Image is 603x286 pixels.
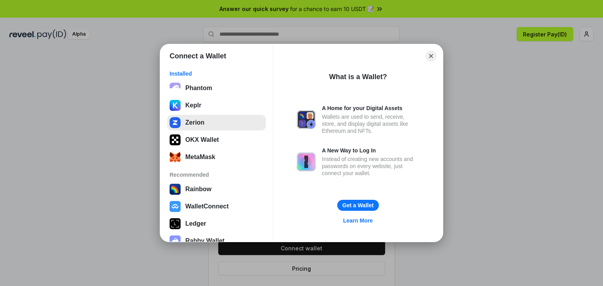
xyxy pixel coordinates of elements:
div: Rainbow [185,186,212,193]
img: svg+xml,%3Csvg%20width%3D%22120%22%20height%3D%22120%22%20viewBox%3D%220%200%20120%20120%22%20fil... [170,184,181,195]
div: WalletConnect [185,203,229,210]
a: Learn More [338,215,377,226]
img: epq2vO3P5aLWl15yRS7Q49p1fHTx2Sgh99jU3kfXv7cnPATIVQHAx5oQs66JWv3SWEjHOsb3kKgmE5WNBxBId7C8gm8wEgOvz... [170,83,181,94]
div: Zerion [185,119,205,126]
img: ByMCUfJCc2WaAAAAAElFTkSuQmCC [170,100,181,111]
div: Learn More [343,217,373,224]
div: A New Way to Log In [322,147,419,154]
img: svg+xml,%3Csvg%20xmlns%3D%22http%3A%2F%2Fwww.w3.org%2F2000%2Fsvg%22%20fill%3D%22none%22%20viewBox... [170,235,181,246]
button: WalletConnect [167,199,266,214]
button: Get a Wallet [337,200,379,211]
img: svg+xml;base64,PHN2ZyB3aWR0aD0iMzUiIGhlaWdodD0iMzQiIHZpZXdCb3g9IjAgMCAzNSAzNCIgZmlsbD0ibm9uZSIgeG... [170,152,181,163]
div: Wallets are used to send, receive, store, and display digital assets like Ethereum and NFTs. [322,113,419,134]
button: Rainbow [167,181,266,197]
button: Phantom [167,80,266,96]
img: svg+xml,%3Csvg%20xmlns%3D%22http%3A%2F%2Fwww.w3.org%2F2000%2Fsvg%22%20fill%3D%22none%22%20viewBox... [297,152,316,171]
div: MetaMask [185,154,215,161]
button: OKX Wallet [167,132,266,148]
div: Ledger [185,220,206,227]
div: A Home for your Digital Assets [322,105,419,112]
button: Keplr [167,98,266,113]
button: Ledger [167,216,266,232]
h1: Connect a Wallet [170,51,226,61]
div: Instead of creating new accounts and passwords on every website, just connect your wallet. [322,156,419,177]
img: svg+xml,%3Csvg%20xmlns%3D%22http%3A%2F%2Fwww.w3.org%2F2000%2Fsvg%22%20fill%3D%22none%22%20viewBox... [297,110,316,129]
button: Zerion [167,115,266,130]
div: Installed [170,70,263,77]
img: 5VZ71FV6L7PA3gg3tXrdQ+DgLhC+75Wq3no69P3MC0NFQpx2lL04Ql9gHK1bRDjsSBIvScBnDTk1WrlGIZBorIDEYJj+rhdgn... [170,134,181,145]
button: Close [426,51,437,62]
img: svg+xml,%3Csvg%20xmlns%3D%22http%3A%2F%2Fwww.w3.org%2F2000%2Fsvg%22%20width%3D%2228%22%20height%3... [170,218,181,229]
div: OKX Wallet [185,136,219,143]
img: svg+xml,%3Csvg%20width%3D%2228%22%20height%3D%2228%22%20viewBox%3D%220%200%2028%2028%22%20fill%3D... [170,201,181,212]
button: Rabby Wallet [167,233,266,249]
div: Get a Wallet [342,202,374,209]
button: MetaMask [167,149,266,165]
img: svg+xml,%3Csvg%20xmlns%3D%22http%3A%2F%2Fwww.w3.org%2F2000%2Fsvg%22%20width%3D%22512%22%20height%... [170,117,181,128]
div: Phantom [185,85,212,92]
div: What is a Wallet? [329,72,387,81]
div: Rabby Wallet [185,237,225,244]
div: Recommended [170,171,263,178]
div: Keplr [185,102,201,109]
